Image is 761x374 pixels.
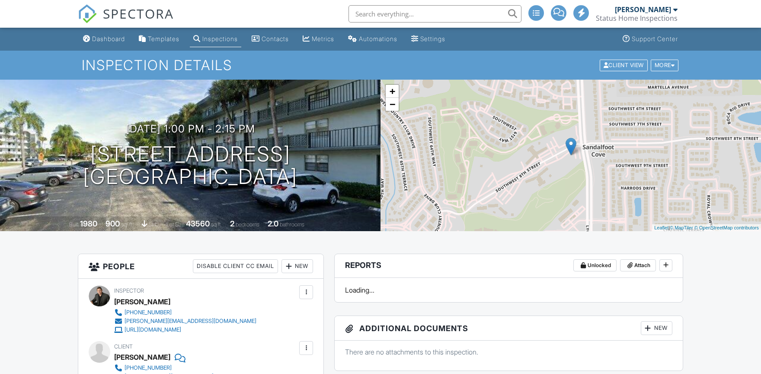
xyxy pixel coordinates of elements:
h3: [DATE] 1:00 pm - 2:15 pm [126,123,255,135]
div: Client View [600,59,648,71]
span: SPECTORA [103,4,174,23]
a: Zoom out [386,98,399,111]
a: [PHONE_NUMBER] [114,364,214,372]
div: [PERSON_NAME] [114,295,170,308]
div: [PHONE_NUMBER] [125,309,172,316]
span: bathrooms [280,221,304,228]
div: Templates [148,35,179,42]
a: Contacts [248,31,292,47]
a: [URL][DOMAIN_NAME] [114,326,256,334]
div: Support Center [632,35,678,42]
a: [PHONE_NUMBER] [114,308,256,317]
h1: Inspection Details [82,58,679,73]
a: Client View [599,61,650,68]
div: [PERSON_NAME][EMAIL_ADDRESS][DOMAIN_NAME] [125,318,256,325]
h3: People [78,254,323,279]
a: SPECTORA [78,12,174,30]
span: Lot Size [166,221,185,228]
a: Automations (Advanced) [345,31,401,47]
a: Templates [135,31,183,47]
div: [PHONE_NUMBER] [125,364,172,371]
a: Inspections [190,31,241,47]
a: Metrics [299,31,338,47]
div: | [652,224,761,232]
a: [PERSON_NAME][EMAIL_ADDRESS][DOMAIN_NAME] [114,317,256,326]
div: 2 [230,219,234,228]
div: Status Home Inspections [596,14,678,23]
input: Search everything... [349,5,521,23]
span: bedrooms [236,221,259,228]
span: Inspector [114,287,144,294]
a: © MapTiler [670,225,693,230]
div: New [641,321,672,335]
span: sq. ft. [121,221,133,228]
div: 1980 [80,219,97,228]
div: 900 [106,219,120,228]
a: © OpenStreetMap contributors [694,225,759,230]
div: [PERSON_NAME] [114,351,170,364]
p: There are no attachments to this inspection. [345,347,672,357]
div: Inspections [202,35,238,42]
div: Dashboard [92,35,125,42]
div: [PERSON_NAME] [615,5,671,14]
div: 43560 [186,219,210,228]
a: Support Center [619,31,681,47]
span: Built [69,221,79,228]
div: Metrics [312,35,334,42]
span: slab [149,221,158,228]
div: Settings [420,35,445,42]
span: sq.ft. [211,221,222,228]
div: Automations [359,35,397,42]
h3: Additional Documents [335,316,683,341]
a: Leaflet [654,225,668,230]
div: Contacts [262,35,289,42]
a: Dashboard [80,31,128,47]
span: Client [114,343,133,350]
img: The Best Home Inspection Software - Spectora [78,4,97,23]
h1: [STREET_ADDRESS] [GEOGRAPHIC_DATA] [83,143,297,189]
a: Zoom in [386,85,399,98]
div: 2.0 [268,219,278,228]
div: More [651,59,679,71]
a: Settings [408,31,449,47]
div: New [281,259,313,273]
div: Disable Client CC Email [193,259,278,273]
div: [URL][DOMAIN_NAME] [125,326,181,333]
